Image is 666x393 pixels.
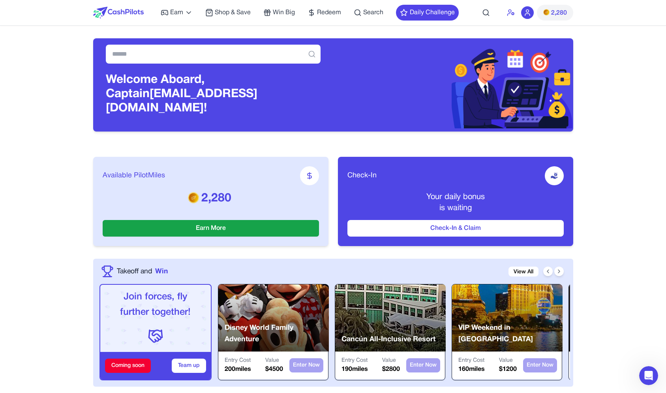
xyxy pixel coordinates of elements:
[215,8,251,17] span: Shop & Save
[523,358,557,372] button: Enter Now
[499,357,517,365] p: Value
[117,266,152,276] span: Takeoff and
[103,170,165,181] span: Available PilotMiles
[347,220,564,237] button: Check-In & Claim
[347,192,564,203] p: Your daily bonus
[551,8,567,18] span: 2,280
[170,8,183,17] span: Earn
[263,8,295,17] a: Win Big
[382,357,400,365] p: Value
[439,205,472,212] span: is waiting
[273,8,295,17] span: Win Big
[508,267,538,276] a: View All
[639,366,658,385] iframe: Intercom live chat
[354,8,383,17] a: Search
[205,8,251,17] a: Shop & Save
[341,357,368,365] p: Entry Cost
[161,8,193,17] a: Earn
[317,8,341,17] span: Redeem
[265,357,283,365] p: Value
[265,365,283,374] p: $ 4500
[155,266,168,276] span: Win
[93,7,144,19] img: CashPilots Logo
[550,172,558,180] img: receive-dollar
[308,8,341,17] a: Redeem
[347,170,377,181] span: Check-In
[172,359,206,373] button: Team up
[382,365,400,374] p: $ 2800
[105,359,151,373] div: Coming soon
[537,5,573,21] button: PMs2,280
[225,357,251,365] p: Entry Cost
[225,322,329,346] p: Disney World Family Adventure
[341,334,435,345] p: Cancún All-Inclusive Resort
[117,266,168,276] a: Takeoff andWin
[333,41,573,128] img: Header decoration
[406,358,440,372] button: Enter Now
[458,357,485,365] p: Entry Cost
[106,73,321,116] h3: Welcome Aboard, Captain [EMAIL_ADDRESS][DOMAIN_NAME]!
[363,8,383,17] span: Search
[341,365,368,374] p: 190 miles
[396,5,459,21] button: Daily Challenge
[107,290,204,320] p: Join forces, fly further together!
[289,358,323,372] button: Enter Now
[103,192,319,206] p: 2,280
[543,9,550,15] img: PMs
[499,365,517,374] p: $ 1200
[103,220,319,237] button: Earn More
[458,365,485,374] p: 160 miles
[188,192,199,203] img: PMs
[225,365,251,374] p: 200 miles
[458,322,563,346] p: VIP Weekend in [GEOGRAPHIC_DATA]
